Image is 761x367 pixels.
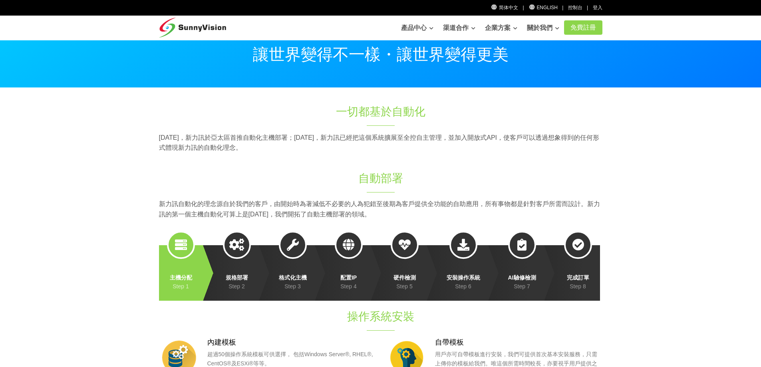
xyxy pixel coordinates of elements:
[491,5,519,10] a: 简体中文
[167,273,195,282] strong: 主機分配
[523,4,524,12] li: |
[248,104,514,119] h1: 一切都基於自動化
[173,283,189,290] em: Step 1
[248,309,514,324] h1: 操作系統安裝
[527,20,559,36] a: 關於我們
[228,283,244,290] em: Step 2
[564,20,602,35] a: 免費註冊
[485,20,517,36] a: 企業方案
[396,283,412,290] em: Step 5
[529,5,558,10] a: English
[159,199,602,219] p: 新力訊自動化的理念源自於我們的客戶，由開始時為著減低不必要的人為犯錯至後期為客戶提供全功能的自助應用，所有事物都是針對客戶所需而設計。新力訊的第一個主機自動化可算上是[DATE]，我們開拓了自動...
[587,4,588,12] li: |
[514,283,530,290] em: Step 7
[335,273,363,282] strong: 配置IP
[159,46,602,62] p: 讓世界變得不一樣・讓世界變得更美
[593,5,602,10] a: 登入
[435,337,602,347] h3: 自帶模板
[391,273,419,282] strong: 硬件檢測
[401,20,433,36] a: 產品中心
[340,283,356,290] em: Step 4
[508,273,536,282] strong: AI驗修檢測
[159,133,602,153] p: [DATE]，新力訊於亞太區首推自動化主機部署；[DATE]，新力訊已經把這個系統擴展至全控自主管理，並加入開放式API，使客戶可以透過想象得到的任何形式體現新力訊的自動化理念。
[207,337,375,347] h3: 內建模板
[443,20,475,36] a: 渠道合作
[455,283,471,290] em: Step 6
[564,273,592,282] strong: 完成訂單
[562,4,563,12] li: |
[570,283,586,290] em: Step 8
[284,283,300,290] em: Step 3
[279,273,307,282] strong: 格式化主機
[447,273,480,282] strong: 安裝操作系統
[223,273,251,282] strong: 規格部署
[248,171,514,186] h1: 自動部署
[568,5,582,10] a: 控制台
